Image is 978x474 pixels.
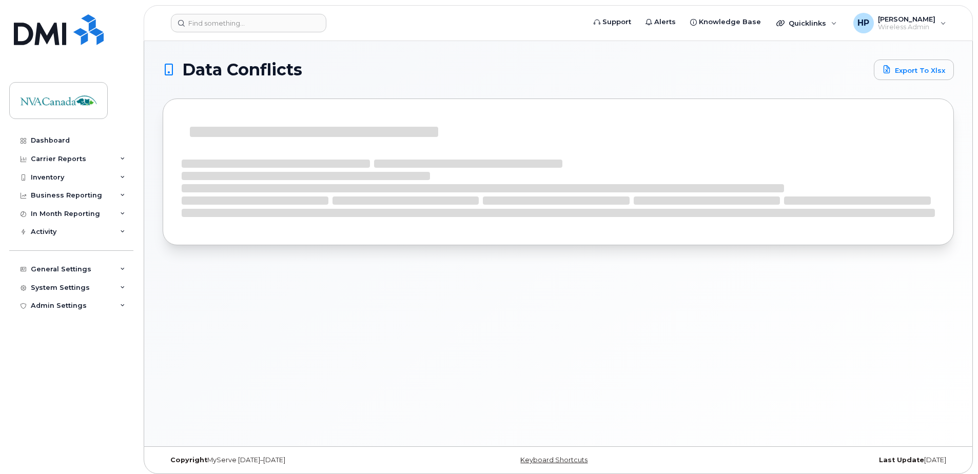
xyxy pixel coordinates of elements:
[163,456,426,464] div: MyServe [DATE]–[DATE]
[170,456,207,464] strong: Copyright
[874,60,954,80] a: Export to Xlsx
[690,456,954,464] div: [DATE]
[520,456,588,464] a: Keyboard Shortcuts
[879,456,924,464] strong: Last Update
[182,62,302,77] span: Data Conflicts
